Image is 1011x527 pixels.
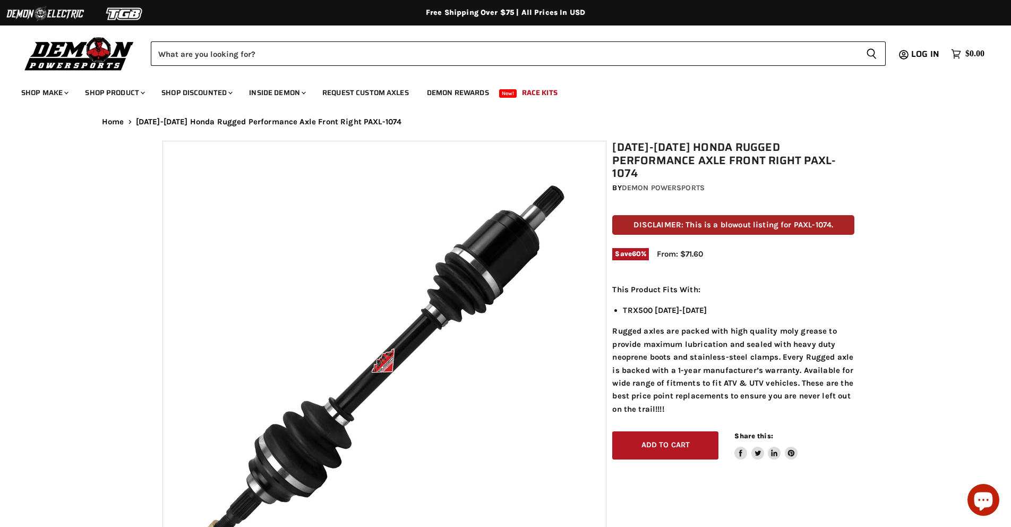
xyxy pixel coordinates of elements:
img: TGB Logo 2 [85,4,165,24]
span: Save % [612,248,649,260]
h1: [DATE]-[DATE] Honda Rugged Performance Axle Front Right PAXL-1074 [612,141,854,180]
button: Search [858,41,886,66]
a: $0.00 [946,46,990,62]
ul: Main menu [13,78,982,104]
a: Log in [906,49,946,59]
form: Product [151,41,886,66]
input: Search [151,41,858,66]
a: Demon Rewards [419,82,497,104]
div: Rugged axles are packed with high quality moly grease to provide maximum lubrication and sealed w... [612,283,854,415]
inbox-online-store-chat: Shopify online store chat [964,484,1003,518]
a: Inside Demon [241,82,312,104]
a: Shop Discounted [153,82,239,104]
span: Log in [911,47,939,61]
p: DISCLAIMER: This is a blowout listing for PAXL-1074. [612,215,854,235]
span: Share this: [734,432,773,440]
span: $0.00 [965,49,984,59]
span: From: $71.60 [657,249,703,259]
aside: Share this: [734,431,798,460]
img: Demon Electric Logo 2 [5,4,85,24]
a: Request Custom Axles [314,82,417,104]
span: 60 [632,250,641,258]
a: Shop Make [13,82,75,104]
span: Add to cart [641,440,690,449]
a: Demon Powersports [622,183,705,192]
li: TRX500 [DATE]-[DATE] [623,304,854,317]
div: Free Shipping Over $75 | All Prices In USD [81,8,930,18]
p: This Product Fits With: [612,283,854,296]
div: by [612,182,854,194]
img: Demon Powersports [21,35,138,72]
span: New! [499,89,517,98]
a: Race Kits [514,82,566,104]
a: Shop Product [77,82,151,104]
span: [DATE]-[DATE] Honda Rugged Performance Axle Front Right PAXL-1074 [136,117,402,126]
button: Add to cart [612,431,718,460]
nav: Breadcrumbs [81,117,930,126]
a: Home [102,117,124,126]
